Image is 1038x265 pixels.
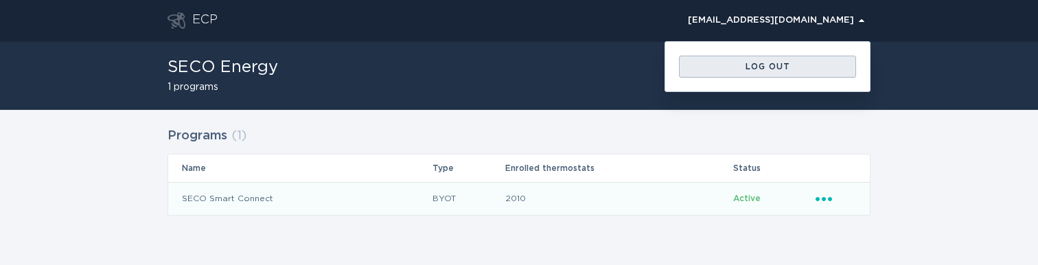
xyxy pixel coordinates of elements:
span: Active [733,194,761,203]
h1: SECO Energy [168,59,278,76]
th: Status [733,154,815,182]
button: Go to dashboard [168,12,185,29]
span: ( 1 ) [231,130,246,142]
h2: Programs [168,124,227,148]
button: Open user account details [682,10,870,31]
td: 2010 [505,182,733,215]
tr: 793132551b304cf1b4ac083fe3d56e20 [168,182,870,215]
div: Log out [686,62,849,71]
tr: Table Headers [168,154,870,182]
th: Type [432,154,505,182]
button: Log out [679,56,856,78]
div: ECP [192,12,218,29]
th: Enrolled thermostats [505,154,733,182]
div: [EMAIL_ADDRESS][DOMAIN_NAME] [688,16,864,25]
td: BYOT [432,182,505,215]
td: SECO Smart Connect [168,182,432,215]
h2: 1 programs [168,82,278,92]
th: Name [168,154,432,182]
div: Popover menu [816,191,856,206]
